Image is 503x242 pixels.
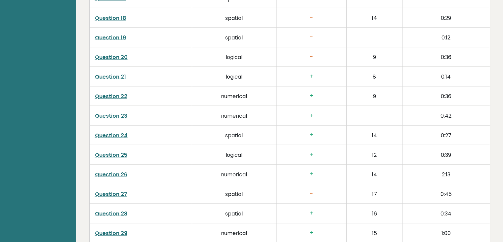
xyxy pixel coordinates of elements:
a: Question 18 [95,14,126,22]
td: 2:13 [402,164,490,184]
td: 0:42 [402,106,490,125]
h3: + [282,73,341,80]
a: Question 24 [95,132,128,139]
td: 0:36 [402,47,490,67]
h3: + [282,171,341,178]
a: Question 29 [95,229,127,237]
a: Question 26 [95,171,127,178]
a: Question 28 [95,210,127,217]
td: spatial [192,28,276,47]
td: 12 [347,145,402,164]
td: 0:12 [402,28,490,47]
td: spatial [192,184,276,204]
h3: - [282,190,341,197]
td: 9 [347,47,402,67]
td: 0:45 [402,184,490,204]
h3: + [282,112,341,119]
a: Question 23 [95,112,127,120]
td: 14 [347,125,402,145]
a: Question 22 [95,92,127,100]
h3: - [282,14,341,21]
td: 0:34 [402,204,490,223]
a: Question 20 [95,53,128,61]
td: numerical [192,106,276,125]
td: 0:27 [402,125,490,145]
td: 8 [347,67,402,86]
h3: + [282,151,341,158]
a: Question 27 [95,190,127,198]
td: logical [192,47,276,67]
td: 0:39 [402,145,490,164]
td: 9 [347,86,402,106]
td: logical [192,67,276,86]
h3: + [282,132,341,139]
h3: - [282,34,341,41]
td: spatial [192,204,276,223]
h3: - [282,53,341,60]
h3: + [282,229,341,236]
h3: + [282,210,341,217]
a: Question 19 [95,34,126,41]
td: 0:36 [402,86,490,106]
td: 14 [347,8,402,28]
a: Question 21 [95,73,126,81]
td: numerical [192,164,276,184]
td: spatial [192,125,276,145]
td: numerical [192,86,276,106]
td: 0:14 [402,67,490,86]
td: 14 [347,164,402,184]
td: logical [192,145,276,164]
td: 0:29 [402,8,490,28]
h3: + [282,92,341,99]
td: 17 [347,184,402,204]
a: Question 25 [95,151,127,159]
td: 16 [347,204,402,223]
td: spatial [192,8,276,28]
